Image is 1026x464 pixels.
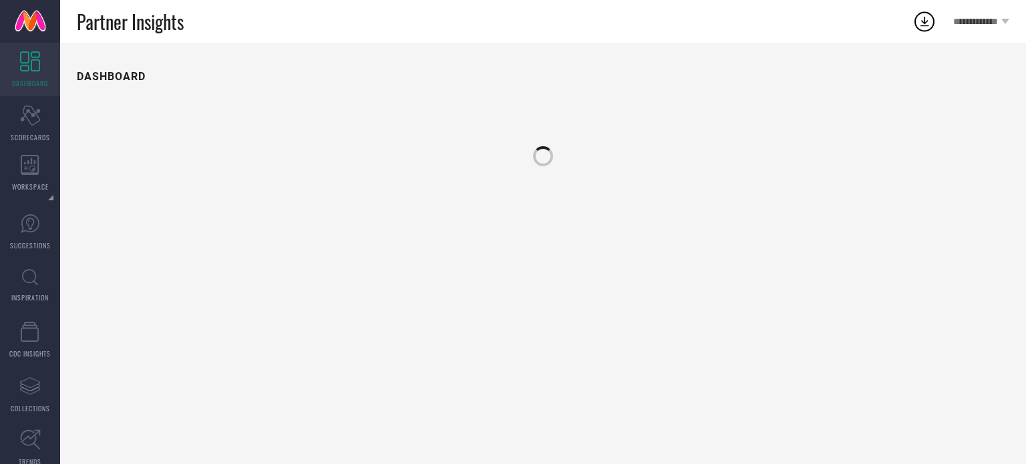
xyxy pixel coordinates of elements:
[12,182,49,192] span: WORKSPACE
[77,70,146,83] h1: DASHBOARD
[11,292,49,302] span: INSPIRATION
[11,403,50,413] span: COLLECTIONS
[12,78,48,88] span: DASHBOARD
[9,349,51,359] span: CDC INSIGHTS
[912,9,936,33] div: Open download list
[10,240,51,250] span: SUGGESTIONS
[77,8,184,35] span: Partner Insights
[11,132,50,142] span: SCORECARDS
